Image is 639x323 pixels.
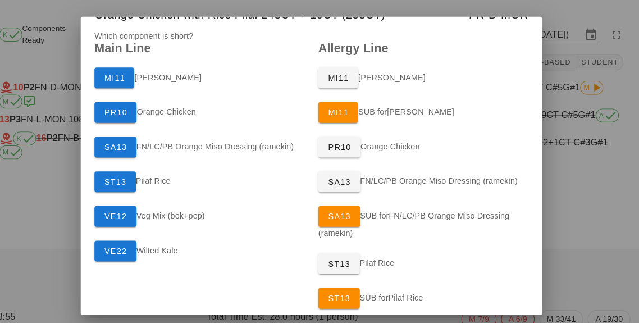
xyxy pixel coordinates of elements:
div: [PERSON_NAME] [319,59,537,93]
button: SA13 [108,133,149,153]
span: MI11 [335,105,356,114]
button: SA13 [326,201,367,221]
span: ST13 [335,252,358,261]
span: MI11 [335,71,356,80]
div: FN/LC/PB Orange Miso Dressing (ramekin) [102,126,319,160]
button: VE22 [108,234,149,254]
span: SA13 [335,206,358,215]
div: [PERSON_NAME] [102,59,319,93]
span: ST13 [335,286,358,295]
span: VE12 [117,206,140,215]
h2: Allergy Line [326,41,531,53]
button: MI11 [326,99,365,120]
button: ST13 [108,167,149,187]
button: MI11 [326,66,365,86]
div: Pilaf Rice [319,240,537,274]
button: PR10 [326,133,367,153]
div: [PERSON_NAME] [319,93,537,126]
div: Orange Chicken [319,126,537,160]
div: Pilaf Rice [319,274,537,307]
button: ST13 [326,247,367,267]
button: ST13 [326,280,367,301]
button: SA13 [326,167,367,187]
button: MI11 [108,66,147,86]
span: MI11 [117,71,138,80]
div: Wilted Kale [102,228,319,261]
span: SA13 [335,172,358,181]
span: SUB for [367,285,395,294]
span: VE22 [117,240,140,249]
div: FN/LC/PB Orange Miso Dressing (ramekin) [319,160,537,194]
button: VE12 [108,201,149,221]
span: SUB for [367,205,395,214]
div: Pilaf Rice [102,160,319,194]
span: SA13 [117,139,140,148]
span: ST13 [117,172,140,181]
h2: Main Line [108,41,313,53]
button: PR10 [108,99,149,120]
span: PR10 [117,105,140,114]
span: SUB for [365,104,393,113]
div: Orange Chicken [102,93,319,126]
div: FN/LC/PB Orange Miso Dressing (ramekin) [319,194,537,240]
span: PR10 [335,139,358,148]
div: Veg Mix (bok+pep) [102,194,319,228]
